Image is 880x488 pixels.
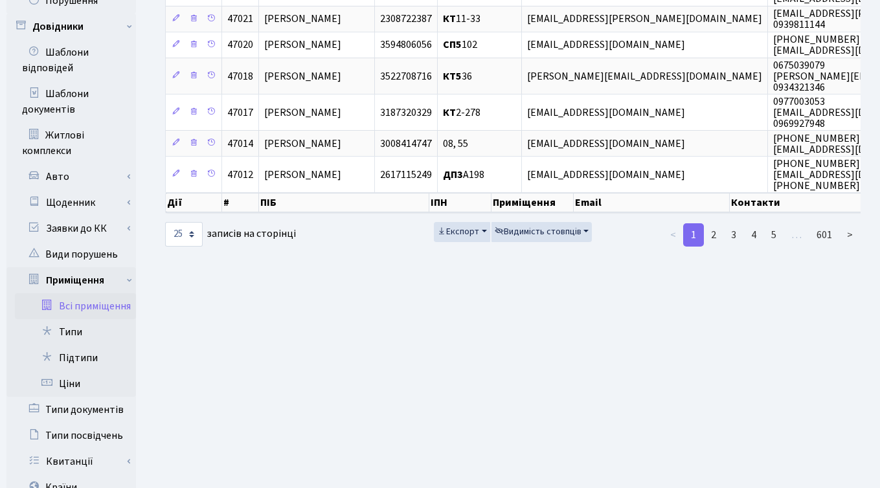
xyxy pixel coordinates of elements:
[227,12,253,27] span: 47021
[15,319,136,345] a: Типи
[6,39,136,81] a: Шаблони відповідей
[380,12,432,27] span: 2308722387
[683,223,704,247] a: 1
[434,222,490,242] button: Експорт
[15,216,136,241] a: Заявки до КК
[380,137,432,151] span: 3008414747
[6,122,136,164] a: Житлові комплекси
[443,168,463,182] b: ДП3
[264,168,341,182] span: [PERSON_NAME]
[15,164,136,190] a: Авто
[264,12,341,27] span: [PERSON_NAME]
[839,223,861,247] a: >
[527,105,685,120] span: [EMAIL_ADDRESS][DOMAIN_NAME]
[443,38,477,52] span: 102
[227,105,253,120] span: 47017
[443,12,480,27] span: 11-33
[264,105,341,120] span: [PERSON_NAME]
[264,69,341,83] span: [PERSON_NAME]
[15,293,136,319] a: Всі приміщення
[380,168,432,182] span: 2617115249
[491,222,592,242] button: Видимість стовпців
[227,137,253,151] span: 47014
[443,69,462,83] b: КТ5
[15,345,136,371] a: Підтипи
[527,38,685,52] span: [EMAIL_ADDRESS][DOMAIN_NAME]
[6,241,136,267] a: Види порушень
[6,81,136,122] a: Шаблони документів
[227,69,253,83] span: 47018
[443,105,456,120] b: КТ
[166,193,222,212] th: Дії
[495,225,581,238] span: Видимість стовпців
[15,267,136,293] a: Приміщення
[443,12,456,27] b: КТ
[15,449,136,474] a: Квитанції
[222,193,259,212] th: #
[15,371,136,397] a: Ціни
[763,223,784,247] a: 5
[491,193,574,212] th: Приміщення
[443,137,468,151] span: 08, 55
[429,193,492,212] th: ІПН
[527,12,762,27] span: [EMAIL_ADDRESS][PERSON_NAME][DOMAIN_NAME]
[527,168,685,182] span: [EMAIL_ADDRESS][DOMAIN_NAME]
[264,137,341,151] span: [PERSON_NAME]
[443,168,484,182] span: А198
[380,69,432,83] span: 3522708716
[6,423,136,449] a: Типи посвідчень
[259,193,429,212] th: ПІБ
[703,223,724,247] a: 2
[527,69,762,83] span: [PERSON_NAME][EMAIL_ADDRESS][DOMAIN_NAME]
[6,397,136,423] a: Типи документів
[227,168,253,182] span: 47012
[443,38,462,52] b: СП5
[437,225,479,238] span: Експорт
[443,69,472,83] span: 36
[380,105,432,120] span: 3187320329
[165,222,203,247] select: записів на сторінці
[574,193,730,212] th: Email
[380,38,432,52] span: 3594806056
[6,14,136,39] a: Довідники
[165,222,296,247] label: записів на сторінці
[15,190,136,216] a: Щоденник
[723,223,744,247] a: 3
[227,38,253,52] span: 47020
[809,223,840,247] a: 601
[264,38,341,52] span: [PERSON_NAME]
[443,105,480,120] span: 2-278
[527,137,685,151] span: [EMAIL_ADDRESS][DOMAIN_NAME]
[743,223,764,247] a: 4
